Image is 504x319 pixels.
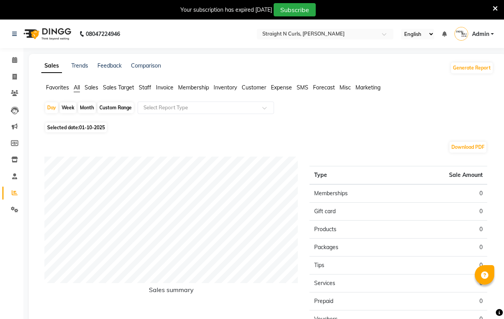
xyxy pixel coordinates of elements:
[274,3,316,16] button: Subscribe
[139,84,151,91] span: Staff
[242,84,266,91] span: Customer
[398,221,487,239] td: 0
[20,23,73,45] img: logo
[180,6,272,14] div: Your subscription has expired [DATE]
[309,221,398,239] td: Products
[309,239,398,257] td: Packages
[41,59,62,73] a: Sales
[398,166,487,185] th: Sale Amount
[451,62,493,73] button: Generate Report
[131,62,161,69] a: Comparison
[309,274,398,292] td: Services
[454,27,468,41] img: Admin
[45,123,107,132] span: Selected date:
[398,239,487,257] td: 0
[309,166,398,185] th: Type
[309,184,398,203] td: Memberships
[309,203,398,221] td: Gift card
[44,286,298,297] h6: Sales summary
[471,288,496,311] iframe: chat widget
[71,62,88,69] a: Trends
[178,84,209,91] span: Membership
[103,84,134,91] span: Sales Target
[309,292,398,310] td: Prepaid
[271,84,292,91] span: Expense
[45,102,58,113] div: Day
[309,257,398,274] td: Tips
[398,274,487,292] td: 0
[398,184,487,203] td: 0
[214,84,237,91] span: Inventory
[398,292,487,310] td: 0
[355,84,380,91] span: Marketing
[340,84,351,91] span: Misc
[156,84,173,91] span: Invoice
[79,125,105,130] span: 01-10-2025
[74,84,80,91] span: All
[313,84,335,91] span: Forecast
[297,84,308,91] span: SMS
[86,23,120,45] b: 08047224946
[449,142,486,153] button: Download PDF
[46,84,69,91] span: Favorites
[97,62,122,69] a: Feedback
[97,102,134,113] div: Custom Range
[78,102,96,113] div: Month
[398,203,487,221] td: 0
[60,102,76,113] div: Week
[398,257,487,274] td: 0
[85,84,98,91] span: Sales
[472,30,489,38] span: Admin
